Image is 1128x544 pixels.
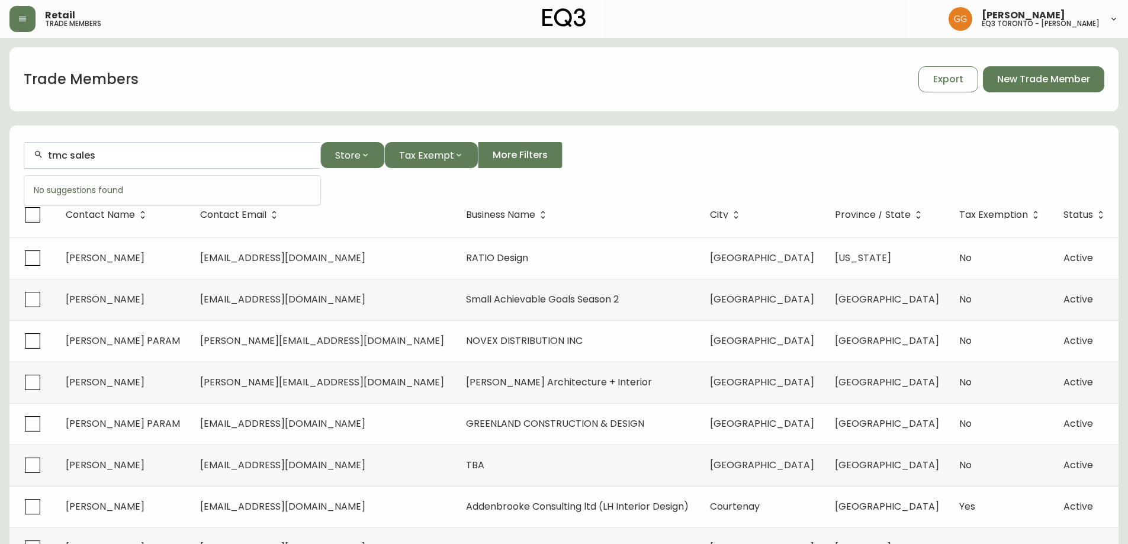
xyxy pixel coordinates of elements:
[1063,375,1093,389] span: Active
[466,458,484,472] span: TBA
[959,251,972,265] span: No
[24,176,320,205] div: No suggestions found
[1063,292,1093,306] span: Active
[320,142,384,168] button: Store
[959,210,1043,220] span: Tax Exemption
[542,8,586,27] img: logo
[66,417,180,430] span: [PERSON_NAME] PARAM
[959,375,972,389] span: No
[24,69,139,89] h1: Trade Members
[493,149,548,162] span: More Filters
[466,375,652,389] span: [PERSON_NAME] Architecture + Interior
[835,375,939,389] span: [GEOGRAPHIC_DATA]
[66,211,135,218] span: Contact Name
[66,458,144,472] span: [PERSON_NAME]
[835,211,911,218] span: Province / State
[66,500,144,513] span: [PERSON_NAME]
[983,66,1104,92] button: New Trade Member
[466,334,583,347] span: NOVEX DISTRIBUTION INC
[710,211,728,218] span: City
[918,66,978,92] button: Export
[66,251,144,265] span: [PERSON_NAME]
[466,211,535,218] span: Business Name
[384,142,478,168] button: Tax Exempt
[710,375,814,389] span: [GEOGRAPHIC_DATA]
[710,292,814,306] span: [GEOGRAPHIC_DATA]
[466,417,644,430] span: GREENLAND CONSTRUCTION & DESIGN
[1063,500,1093,513] span: Active
[200,211,266,218] span: Contact Email
[466,292,619,306] span: Small Achievable Goals Season 2
[45,11,75,20] span: Retail
[710,500,760,513] span: Courtenay
[959,417,972,430] span: No
[835,417,939,430] span: [GEOGRAPHIC_DATA]
[200,334,444,347] span: [PERSON_NAME][EMAIL_ADDRESS][DOMAIN_NAME]
[466,251,528,265] span: RATIO Design
[982,20,1100,27] h5: eq3 toronto - [PERSON_NAME]
[982,11,1065,20] span: [PERSON_NAME]
[66,210,150,220] span: Contact Name
[959,500,975,513] span: Yes
[200,458,365,472] span: [EMAIL_ADDRESS][DOMAIN_NAME]
[835,334,939,347] span: [GEOGRAPHIC_DATA]
[1063,210,1108,220] span: Status
[478,142,563,168] button: More Filters
[66,334,180,347] span: [PERSON_NAME] PARAM
[959,292,972,306] span: No
[1063,417,1093,430] span: Active
[200,251,365,265] span: [EMAIL_ADDRESS][DOMAIN_NAME]
[959,334,972,347] span: No
[1063,334,1093,347] span: Active
[200,500,365,513] span: [EMAIL_ADDRESS][DOMAIN_NAME]
[399,148,454,163] span: Tax Exempt
[933,73,963,86] span: Export
[835,458,939,472] span: [GEOGRAPHIC_DATA]
[200,375,444,389] span: [PERSON_NAME][EMAIL_ADDRESS][DOMAIN_NAME]
[835,251,891,265] span: [US_STATE]
[949,7,972,31] img: dbfc93a9366efef7dcc9a31eef4d00a7
[45,20,101,27] h5: trade members
[710,334,814,347] span: [GEOGRAPHIC_DATA]
[66,292,144,306] span: [PERSON_NAME]
[997,73,1090,86] span: New Trade Member
[48,150,311,161] input: Search
[710,458,814,472] span: [GEOGRAPHIC_DATA]
[66,375,144,389] span: [PERSON_NAME]
[1063,211,1093,218] span: Status
[466,210,551,220] span: Business Name
[710,417,814,430] span: [GEOGRAPHIC_DATA]
[1063,458,1093,472] span: Active
[466,500,689,513] span: Addenbrooke Consulting ltd (LH Interior Design)
[710,210,744,220] span: City
[959,458,972,472] span: No
[200,417,365,430] span: [EMAIL_ADDRESS][DOMAIN_NAME]
[835,500,939,513] span: [GEOGRAPHIC_DATA]
[710,251,814,265] span: [GEOGRAPHIC_DATA]
[200,210,282,220] span: Contact Email
[835,292,939,306] span: [GEOGRAPHIC_DATA]
[835,210,926,220] span: Province / State
[335,148,361,163] span: Store
[1063,251,1093,265] span: Active
[200,292,365,306] span: [EMAIL_ADDRESS][DOMAIN_NAME]
[959,211,1028,218] span: Tax Exemption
